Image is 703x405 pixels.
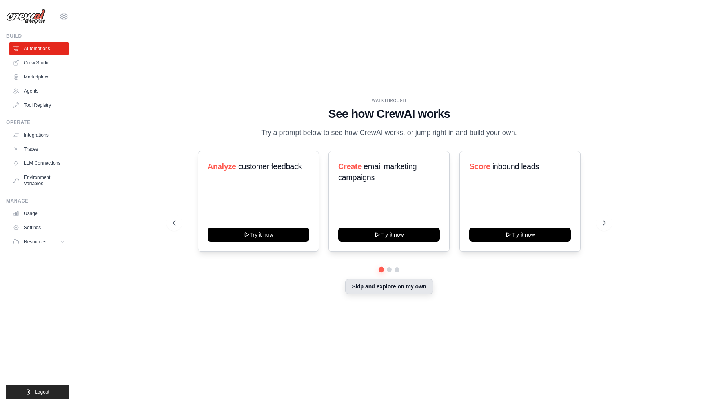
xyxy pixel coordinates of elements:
[9,171,69,190] a: Environment Variables
[664,367,703,405] iframe: Chat Widget
[9,143,69,155] a: Traces
[208,162,236,171] span: Analyze
[9,207,69,220] a: Usage
[173,107,606,121] h1: See how CrewAI works
[208,228,309,242] button: Try it now
[9,42,69,55] a: Automations
[469,228,571,242] button: Try it now
[173,98,606,104] div: WALKTHROUGH
[9,85,69,97] a: Agents
[492,162,539,171] span: inbound leads
[24,239,46,245] span: Resources
[6,9,46,24] img: Logo
[238,162,302,171] span: customer feedback
[6,119,69,126] div: Operate
[9,235,69,248] button: Resources
[338,162,362,171] span: Create
[469,162,490,171] span: Score
[9,221,69,234] a: Settings
[35,389,49,395] span: Logout
[6,33,69,39] div: Build
[345,279,433,294] button: Skip and explore on my own
[9,57,69,69] a: Crew Studio
[6,385,69,399] button: Logout
[9,157,69,170] a: LLM Connections
[257,127,521,139] p: Try a prompt below to see how CrewAI works, or jump right in and build your own.
[9,71,69,83] a: Marketplace
[9,99,69,111] a: Tool Registry
[6,198,69,204] div: Manage
[9,129,69,141] a: Integrations
[338,228,440,242] button: Try it now
[338,162,417,182] span: email marketing campaigns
